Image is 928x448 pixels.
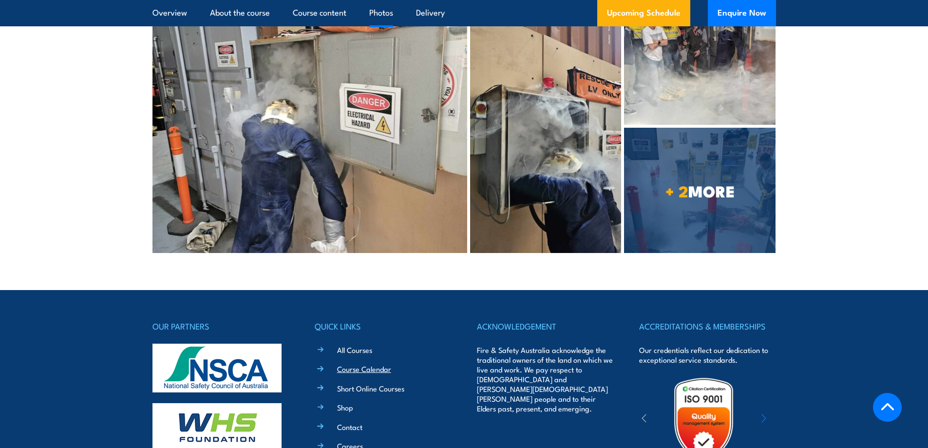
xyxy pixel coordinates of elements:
[152,319,289,333] h4: OUR PARTNERS
[477,345,613,413] p: Fire & Safety Australia acknowledge the traditional owners of the land on which we live and work....
[315,319,451,333] h4: QUICK LINKS
[337,383,404,393] a: Short Online Courses
[152,344,282,392] img: nsca-logo-footer
[624,128,776,253] a: + 2MORE
[477,319,613,333] h4: ACKNOWLEDGEMENT
[337,422,362,432] a: Contact
[337,402,353,412] a: Shop
[639,345,776,365] p: Our credentials reflect our dedication to exceptional service standards.
[639,319,776,333] h4: ACCREDITATIONS & MEMBERSHIPS
[337,364,391,374] a: Course Calendar
[624,184,776,197] span: MORE
[337,345,372,355] a: All Courses
[665,178,688,203] strong: + 2
[747,403,832,436] img: ewpa-logo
